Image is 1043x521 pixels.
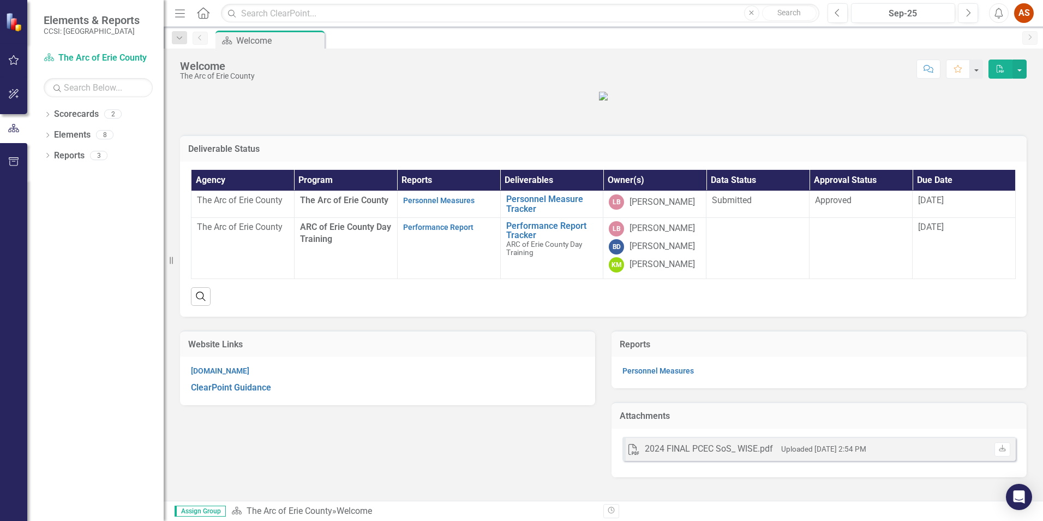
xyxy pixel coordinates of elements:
[188,340,587,350] h3: Website Links
[506,240,582,257] span: ARC of Erie County Day Training
[706,217,810,279] td: Double-Click to Edit
[44,52,153,64] a: The Arc of Erie County
[706,191,810,217] td: Double-Click to Edit
[54,150,85,162] a: Reports
[620,411,1018,421] h3: Attachments
[851,3,955,23] button: Sep-25
[609,221,624,236] div: LB
[506,221,598,240] a: Performance Report Tracker
[609,194,624,210] div: LB
[180,60,255,72] div: Welcome
[645,443,773,455] div: 2024 FINAL PCEC SoS_ WISE.pdf
[44,78,153,97] input: Search Below...
[5,13,25,32] img: ClearPoint Strategy
[44,27,140,35] small: CCSI: [GEOGRAPHIC_DATA]
[506,194,598,214] a: Personnel Measure Tracker
[630,222,695,235] div: [PERSON_NAME]
[810,191,913,217] td: Double-Click to Edit
[622,366,694,375] a: Personnel Measures
[191,382,271,393] a: ClearPoint Guidance
[54,108,99,121] a: Scorecards
[175,506,226,517] span: Assign Group
[96,131,113,140] div: 8
[777,8,801,17] span: Search
[855,7,951,20] div: Sep-25
[620,340,1018,350] h3: Reports
[44,14,140,27] span: Elements & Reports
[247,506,332,516] a: The Arc of Erie County
[231,505,595,518] div: »
[1014,3,1034,23] button: AS
[810,217,913,279] td: Double-Click to Edit
[630,258,695,271] div: [PERSON_NAME]
[609,257,624,273] div: KM
[630,240,695,253] div: [PERSON_NAME]
[180,72,255,80] div: The Arc of Erie County
[191,366,249,375] a: [DOMAIN_NAME]
[762,5,817,21] button: Search
[197,221,289,234] p: The Arc of Erie County
[221,4,819,23] input: Search ClearPoint...
[815,195,852,205] span: Approved
[1006,484,1032,510] div: Open Intercom Messenger
[918,195,944,205] span: [DATE]
[918,222,944,232] span: [DATE]
[300,222,391,245] span: ARC of Erie County Day Training
[781,445,866,453] small: Uploaded [DATE] 2:54 PM
[300,195,388,205] span: The Arc of Erie County
[403,196,475,205] a: Personnel Measures
[630,196,695,209] div: [PERSON_NAME]
[599,92,608,100] img: The%20Arc%20of%20EC.png
[104,110,122,119] div: 2
[609,239,624,254] div: BD
[712,195,752,205] span: Submitted
[90,151,107,160] div: 3
[403,223,473,232] a: Performance Report
[500,191,603,217] td: Double-Click to Edit Right Click for Context Menu
[337,506,372,516] div: Welcome
[236,34,322,48] div: Welcome
[188,144,1018,154] h3: Deliverable Status
[500,217,603,279] td: Double-Click to Edit Right Click for Context Menu
[54,129,91,141] a: Elements
[197,194,289,207] p: The Arc of Erie County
